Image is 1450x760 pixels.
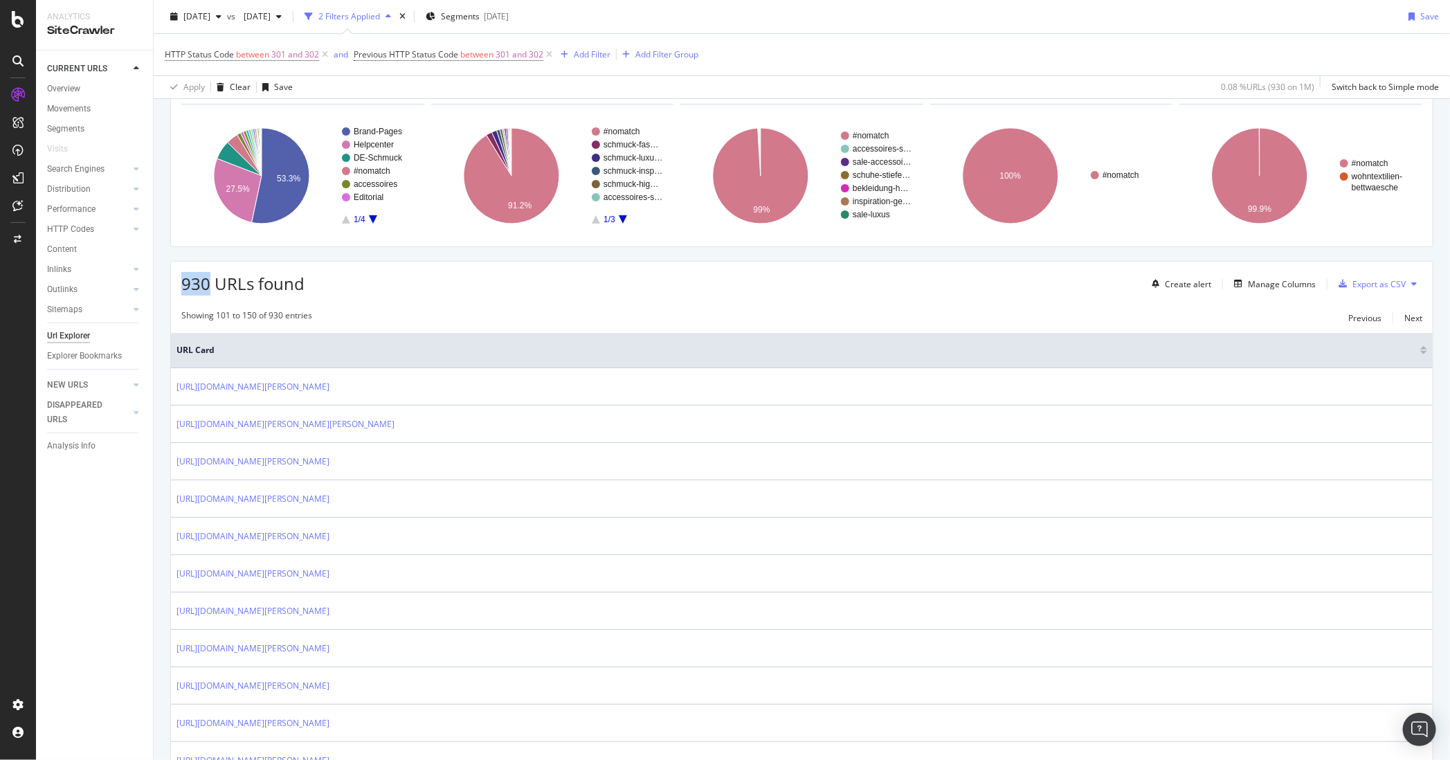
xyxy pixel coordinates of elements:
div: Add Filter Group [635,48,698,60]
text: inspiration-ge… [853,197,911,206]
text: DE-Schmuck [354,153,403,163]
a: Movements [47,102,143,116]
div: Inlinks [47,262,71,277]
text: 99% [754,206,770,215]
svg: A chart. [431,116,674,236]
a: HTTP Codes [47,222,129,237]
div: Analysis Info [47,439,96,453]
button: and [334,48,348,61]
span: 301 and 302 [496,45,543,64]
span: between [236,48,269,60]
a: Search Engines [47,162,129,177]
div: Overview [47,82,80,96]
a: Performance [47,202,129,217]
button: Add Filter Group [617,46,698,63]
a: Explorer Bookmarks [47,349,143,363]
a: Url Explorer [47,329,143,343]
button: Segments[DATE] [420,6,514,28]
div: Export as CSV [1352,278,1406,290]
a: Sitemaps [47,302,129,317]
a: NEW URLS [47,378,129,392]
text: wohntextilien- [1351,172,1402,181]
a: [URL][DOMAIN_NAME][PERSON_NAME] [176,642,329,655]
svg: A chart. [1179,116,1422,236]
div: 2 Filters Applied [318,10,380,22]
text: 27.5% [226,184,250,194]
button: [DATE] [165,6,227,28]
span: URL Card [176,344,1417,356]
a: [URL][DOMAIN_NAME][PERSON_NAME] [176,567,329,581]
text: accessoires [354,179,397,189]
div: Url Explorer [47,329,90,343]
svg: A chart. [680,116,923,236]
text: 91.2% [508,201,532,210]
a: [URL][DOMAIN_NAME][PERSON_NAME] [176,530,329,543]
button: Manage Columns [1229,275,1316,292]
text: #nomatch [1103,170,1139,180]
text: schmuck-luxu… [604,153,662,163]
div: NEW URLS [47,378,88,392]
span: 2025 Aug. 18th [183,10,210,22]
span: Segments [441,10,480,22]
div: Showing 101 to 150 of 930 entries [181,309,312,326]
span: Previous HTTP Status Code [354,48,458,60]
div: Open Intercom Messenger [1403,713,1436,746]
a: Analysis Info [47,439,143,453]
a: [URL][DOMAIN_NAME][PERSON_NAME] [176,455,329,469]
a: Outlinks [47,282,129,297]
svg: A chart. [181,116,424,236]
a: Inlinks [47,262,129,277]
text: Brand-Pages [354,127,402,136]
button: Add Filter [555,46,610,63]
span: 930 URLs found [181,272,305,295]
div: Explorer Bookmarks [47,349,122,363]
button: Next [1404,309,1422,326]
button: Previous [1348,309,1381,326]
text: 1/4 [354,215,365,224]
div: Next [1404,312,1422,324]
div: Apply [183,81,205,93]
span: HTTP Status Code [165,48,234,60]
text: bettwaesche [1352,183,1399,192]
a: CURRENT URLS [47,62,129,76]
div: Visits [47,142,68,156]
div: Search Engines [47,162,105,177]
text: 53.3% [277,174,300,183]
div: Add Filter [574,48,610,60]
div: Clear [230,81,251,93]
a: Overview [47,82,143,96]
div: Content [47,242,77,257]
div: Switch back to Simple mode [1332,81,1439,93]
a: Visits [47,142,82,156]
span: vs [227,10,238,22]
a: Segments [47,122,143,136]
text: #nomatch [1352,159,1388,168]
text: #nomatch [604,127,640,136]
text: #nomatch [354,166,390,176]
div: Sitemaps [47,302,82,317]
text: #nomatch [853,131,889,141]
div: Outlinks [47,282,78,297]
text: Helpcenter [354,140,394,150]
button: Create alert [1146,273,1211,295]
a: [URL][DOMAIN_NAME][PERSON_NAME] [176,380,329,394]
text: bekleidung-h… [853,183,909,193]
svg: A chart. [930,116,1173,236]
button: Clear [211,76,251,98]
div: times [397,10,408,24]
a: [URL][DOMAIN_NAME][PERSON_NAME] [176,604,329,618]
div: HTTP Codes [47,222,94,237]
text: sale-luxus [853,210,890,219]
a: Content [47,242,143,257]
a: [URL][DOMAIN_NAME][PERSON_NAME] [176,679,329,693]
a: Distribution [47,182,129,197]
text: schuhe-stiefe… [853,170,910,180]
div: CURRENT URLS [47,62,107,76]
text: 100% [999,171,1021,181]
div: and [334,48,348,60]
